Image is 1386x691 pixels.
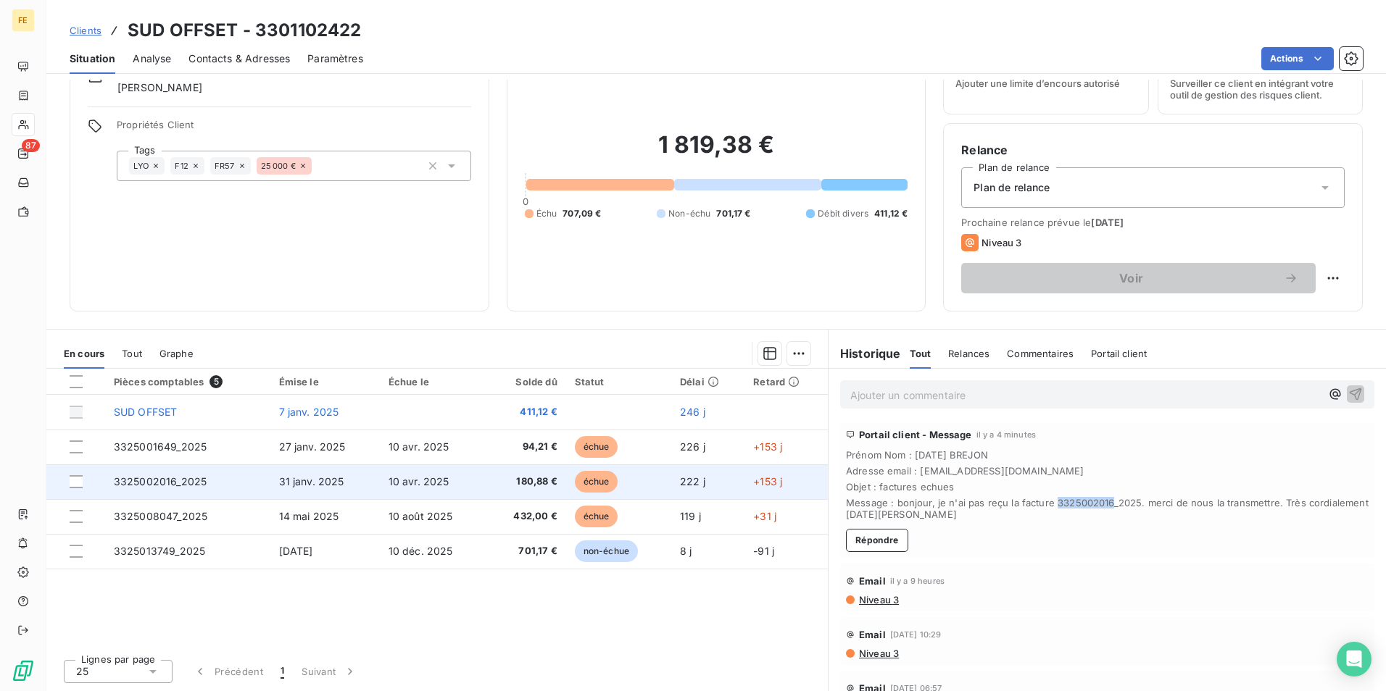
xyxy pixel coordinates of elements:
[159,348,194,359] span: Graphe
[575,436,618,458] span: échue
[279,475,344,487] span: 31 janv. 2025
[890,630,942,639] span: [DATE] 10:29
[955,78,1120,89] span: Ajouter une limite d’encours autorisé
[680,510,701,522] span: 119 j
[117,80,202,95] span: [PERSON_NAME]
[680,545,692,557] span: 8 j
[716,207,750,220] span: 701,17 €
[389,376,478,388] div: Échue le
[389,440,449,453] span: 10 avr. 2025
[680,376,736,388] div: Délai
[1091,348,1147,359] span: Portail client
[389,545,453,557] span: 10 déc. 2025
[753,440,782,453] span: +153 j
[188,51,290,66] span: Contacts & Adresses
[1261,47,1334,70] button: Actions
[846,465,1369,477] span: Adresse email : [EMAIL_ADDRESS][DOMAIN_NAME]
[495,544,557,558] span: 701,17 €
[281,664,284,679] span: 1
[575,506,618,527] span: échue
[64,348,104,359] span: En cours
[753,510,776,522] span: +31 j
[858,594,899,606] span: Niveau 3
[279,545,313,557] span: [DATE]
[818,207,868,220] span: Débit divers
[680,475,705,487] span: 222 j
[312,159,323,172] input: Ajouter une valeur
[22,139,40,152] span: 87
[680,406,705,418] span: 246 j
[668,207,710,220] span: Non-échu
[495,405,557,419] span: 411,12 €
[70,51,115,66] span: Situation
[575,376,663,388] div: Statut
[536,207,557,220] span: Échu
[12,659,35,682] img: Logo LeanPay
[575,471,618,493] span: échue
[910,348,931,359] span: Tout
[495,509,557,524] span: 432,00 €
[495,474,557,489] span: 180,88 €
[114,375,262,388] div: Pièces comptables
[874,207,908,220] span: 411,12 €
[525,130,908,174] h2: 1 819,38 €
[1007,348,1074,359] span: Commentaires
[279,440,346,453] span: 27 janv. 2025
[70,23,101,38] a: Clients
[128,17,361,43] h3: SUD OFFSET - 3301102422
[117,119,471,139] span: Propriétés Client
[76,664,88,679] span: 25
[133,51,171,66] span: Analyse
[389,475,449,487] span: 10 avr. 2025
[122,348,142,359] span: Tout
[846,481,1369,493] span: Objet : factures echues
[114,510,207,522] span: 3325008047_2025
[976,430,1036,439] span: il y a 4 minutes
[215,162,235,170] span: FR57
[979,272,1284,284] span: Voir
[279,376,371,388] div: Émise le
[114,406,178,418] span: SUD OFFSET
[293,656,366,687] button: Suivant
[114,440,207,453] span: 3325001649_2025
[389,510,453,522] span: 10 août 2025
[70,25,101,36] span: Clients
[114,475,207,487] span: 3325002016_2025
[307,51,363,66] span: Paramètres
[858,648,899,659] span: Niveau 3
[859,575,886,587] span: Email
[846,529,908,552] button: Répondre
[974,180,1050,195] span: Plan de relance
[1091,217,1124,228] span: [DATE]
[753,545,774,557] span: -91 j
[279,510,339,522] span: 14 mai 2025
[859,629,886,640] span: Email
[846,497,1369,520] span: Message : bonjour, je n'ai pas reçu la facture 3325002016_2025. merci de nous la transmettre. Trè...
[175,162,188,170] span: F12
[261,162,296,170] span: 25 000 €
[859,429,972,440] span: Portail client - Message
[184,656,272,687] button: Précédent
[272,656,293,687] button: 1
[680,440,705,453] span: 226 j
[948,348,989,359] span: Relances
[1170,78,1350,101] span: Surveiller ce client en intégrant votre outil de gestion des risques client.
[209,375,223,388] span: 5
[12,9,35,32] div: FE
[1337,642,1372,677] div: Open Intercom Messenger
[982,237,1021,248] span: Niveau 3
[961,141,1345,159] h6: Relance
[961,217,1345,228] span: Prochaine relance prévue le
[753,376,819,388] div: Retard
[279,406,339,418] span: 7 janv. 2025
[575,540,638,562] span: non-échue
[133,162,149,170] span: LYO
[523,196,528,207] span: 0
[846,449,1369,461] span: Prénom Nom : [DATE] BREJON
[563,207,601,220] span: 707,09 €
[495,376,557,388] div: Solde dû
[961,263,1316,293] button: Voir
[495,440,557,454] span: 94,21 €
[890,577,945,585] span: il y a 9 heures
[829,345,901,362] h6: Historique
